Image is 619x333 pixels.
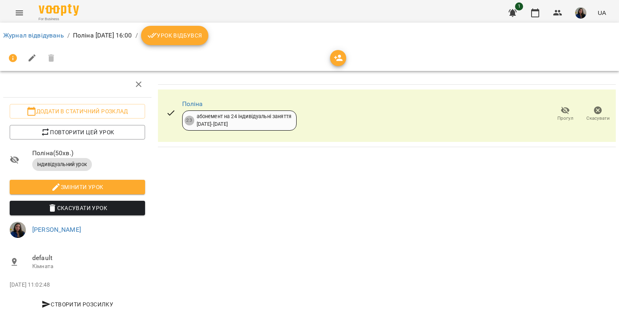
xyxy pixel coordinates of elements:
[13,300,142,309] span: Створити розсилку
[557,115,573,122] span: Прогул
[10,222,26,238] img: ae595b08ead7d6d5f9af2f06f99573c6.jpeg
[10,201,145,215] button: Скасувати Урок
[32,148,145,158] span: Поліна ( 50 хв. )
[10,104,145,119] button: Додати в статичний розклад
[575,7,586,19] img: ae595b08ead7d6d5f9af2f06f99573c6.jpeg
[598,8,606,17] span: UA
[10,125,145,139] button: Повторити цей урок
[67,31,70,40] li: /
[147,31,202,40] span: Урок відбувся
[16,127,139,137] span: Повторити цей урок
[185,116,194,125] div: 23
[3,26,616,45] nav: breadcrumb
[32,262,145,271] p: Кімната
[16,182,139,192] span: Змінити урок
[32,253,145,263] span: default
[515,2,523,10] span: 1
[582,103,614,125] button: Скасувати
[594,5,609,20] button: UA
[39,17,79,22] span: For Business
[10,281,145,289] p: [DATE] 11:02:48
[549,103,582,125] button: Прогул
[39,4,79,16] img: Voopty Logo
[182,100,203,108] a: Поліна
[16,106,139,116] span: Додати в статичний розклад
[32,226,81,233] a: [PERSON_NAME]
[141,26,209,45] button: Урок відбувся
[32,161,92,168] span: індивідуальний урок
[10,180,145,194] button: Змінити урок
[197,113,291,128] div: абонемент на 24 індивідуальні заняття [DATE] - [DATE]
[10,297,145,312] button: Створити розсилку
[586,115,610,122] span: Скасувати
[10,3,29,23] button: Menu
[135,31,138,40] li: /
[73,31,132,40] p: Поліна [DATE] 16:00
[3,31,64,39] a: Журнал відвідувань
[16,203,139,213] span: Скасувати Урок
